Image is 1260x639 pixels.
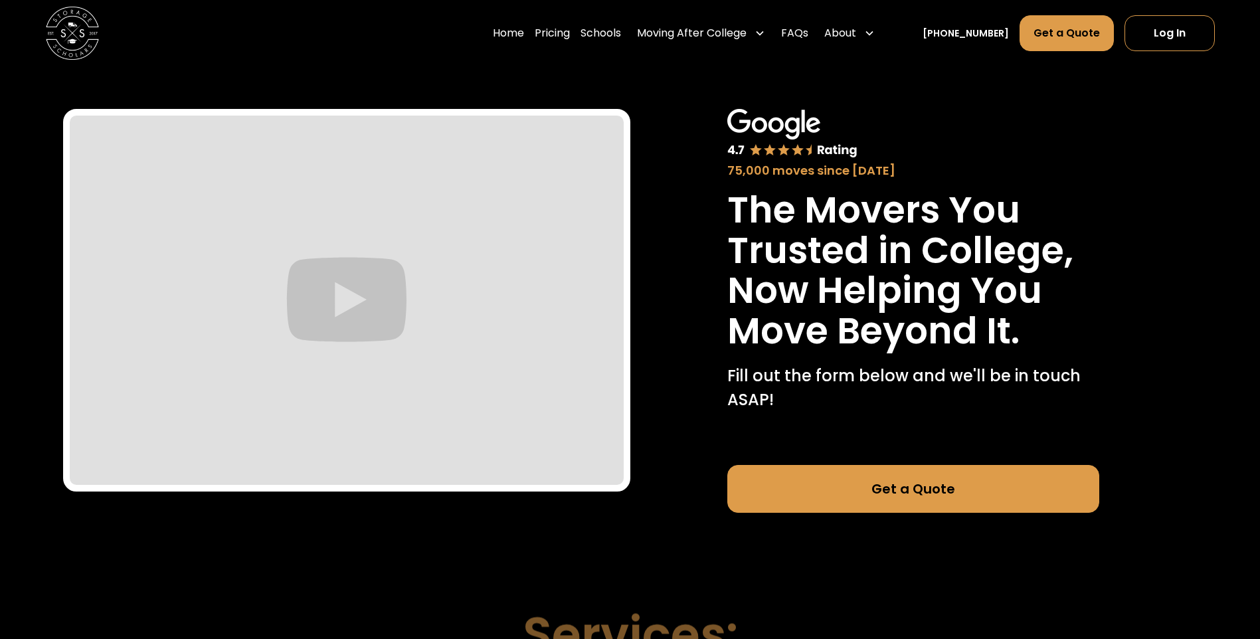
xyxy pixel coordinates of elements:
[1020,15,1114,51] a: Get a Quote
[535,15,570,52] a: Pricing
[581,15,621,52] a: Schools
[727,109,857,159] img: Google 4.7 star rating
[46,7,99,60] img: Storage Scholars main logo
[632,15,770,52] div: Moving After College
[637,25,747,41] div: Moving After College
[727,465,1099,513] a: Get a Quote
[923,27,1009,41] a: [PHONE_NUMBER]
[1125,15,1215,51] a: Log In
[819,15,880,52] div: About
[824,25,856,41] div: About
[70,116,624,485] iframe: Graduate Shipping
[781,15,808,52] a: FAQs
[727,364,1099,412] p: Fill out the form below and we'll be in touch ASAP!
[493,15,524,52] a: Home
[727,161,1099,179] div: 75,000 moves since [DATE]
[727,190,1099,351] h1: The Movers You Trusted in College, Now Helping You Move Beyond It.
